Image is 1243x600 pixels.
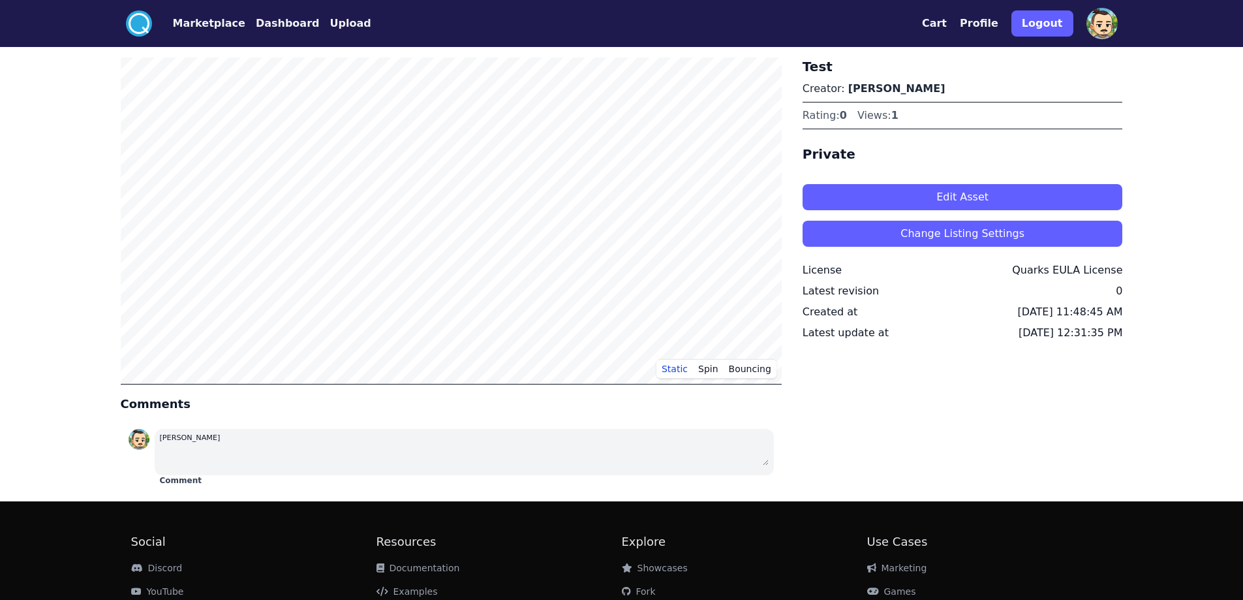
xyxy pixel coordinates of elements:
a: Edit Asset [803,174,1123,210]
div: Views: [857,108,898,123]
a: Logout [1011,5,1073,42]
div: Latest update at [803,325,889,341]
h2: Use Cases [867,533,1113,551]
div: Quarks EULA License [1012,262,1122,278]
h4: Comments [121,395,782,413]
img: profile [129,429,149,450]
h2: Explore [622,533,867,551]
small: [PERSON_NAME] [160,434,221,442]
div: Latest revision [803,283,879,299]
h4: Private [803,145,1123,163]
button: Static [656,359,693,379]
button: Marketplace [173,16,245,31]
a: Fork [622,586,656,597]
h2: Social [131,533,376,551]
div: [DATE] 11:48:45 AM [1018,304,1123,320]
button: Spin [693,359,724,379]
button: Logout [1011,10,1073,37]
img: profile [1086,8,1118,39]
h2: Resources [376,533,622,551]
button: Bouncing [724,359,776,379]
a: Marketing [867,563,927,573]
a: Upload [319,16,371,31]
button: Comment [160,475,202,486]
div: [DATE] 12:31:35 PM [1019,325,1123,341]
a: [PERSON_NAME] [848,82,945,95]
button: Dashboard [256,16,320,31]
button: Cart [922,16,947,31]
div: Created at [803,304,857,320]
a: Discord [131,563,183,573]
a: Marketplace [152,16,245,31]
div: License [803,262,842,278]
button: Upload [330,16,371,31]
button: Change Listing Settings [803,221,1123,247]
button: Profile [960,16,998,31]
h3: Test [803,57,1123,76]
a: Showcases [622,563,688,573]
div: Rating: [803,108,847,123]
button: Edit Asset [803,184,1123,210]
a: Games [867,586,916,597]
div: 0 [1116,283,1122,299]
a: YouTube [131,586,184,597]
a: Dashboard [245,16,320,31]
a: Examples [376,586,438,597]
span: 1 [891,109,898,121]
span: 0 [840,109,847,121]
a: Documentation [376,563,460,573]
p: Creator: [803,81,1123,97]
